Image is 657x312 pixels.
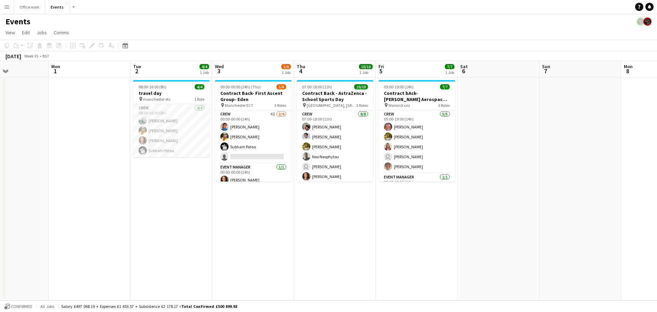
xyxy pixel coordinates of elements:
span: 2 [132,67,141,75]
span: Total Confirmed £500 899.93 [181,304,237,309]
span: 10/10 [354,84,368,89]
span: Sun [542,63,550,70]
span: 4/4 [199,64,209,69]
div: BST [42,53,49,59]
h3: Contract bAck-[PERSON_NAME] Aerospace- Diamond dome [378,90,455,102]
span: Thu [297,63,305,70]
div: Salary £497 068.19 + Expenses £1 653.57 + Subsistence £2 178.17 = [61,304,237,309]
span: 1 Role [194,97,204,102]
a: Jobs [34,28,50,37]
span: Warwick uni [388,103,410,108]
app-user-avatar: Blue Hat [643,17,652,26]
button: Office work [14,0,45,14]
span: 3 Roles [438,103,450,108]
span: 5 [377,67,384,75]
app-job-card: 00:00-00:00 (24h) (Thu)5/6Contract Back- First Ascent Group- Eden Manchester ECT3 RolesCrew4I3/40... [215,80,292,182]
span: 5/6 [281,64,291,69]
span: 3 [214,67,224,75]
h3: Contract Back - AstraZenca - School Sports Day [297,90,373,102]
app-job-card: 05:00-19:00 (14h)7/7Contract bAck-[PERSON_NAME] Aerospace- Diamond dome Warwick uni3 RolesCrew5/5... [378,80,455,182]
h3: Contract Back- First Ascent Group- Eden [215,90,292,102]
button: Confirmed [3,303,33,310]
span: [GEOGRAPHIC_DATA], [GEOGRAPHIC_DATA], [GEOGRAPHIC_DATA], [GEOGRAPHIC_DATA] [307,103,356,108]
span: 7/7 [440,84,450,89]
span: 07:00-18:00 (11h) [302,84,332,89]
span: Week 35 [23,53,40,59]
span: 7/7 [445,64,454,69]
span: Mon [624,63,633,70]
span: Wed [215,63,224,70]
h3: travel day [133,90,210,96]
h1: Events [5,16,30,27]
span: 3 Roles [356,103,368,108]
app-card-role: Event Manager1/105:00-19:00 (14h) [378,173,455,197]
span: Fri [378,63,384,70]
span: 5/6 [276,84,286,89]
div: 1 Job [445,70,454,75]
span: 10/10 [359,64,373,69]
span: 05:00-19:00 (14h) [384,84,414,89]
span: 6 [459,67,468,75]
span: Manchester ECT [225,103,253,108]
span: Confirmed [11,304,32,309]
app-card-role: Crew5/505:00-19:00 (14h)[PERSON_NAME][PERSON_NAME][PERSON_NAME] [PERSON_NAME][PERSON_NAME] [378,110,455,173]
app-card-role: Event Manager1/100:00-00:00 (24h)[PERSON_NAME] [215,163,292,187]
span: 3 Roles [274,103,286,108]
span: Edit [22,29,30,36]
span: 00:00-00:00 (24h) (Thu) [220,84,261,89]
app-card-role: Crew4/408:00-16:00 (8h)[PERSON_NAME][PERSON_NAME][PERSON_NAME]Subham Patoa [133,104,210,157]
div: [DATE] [5,53,21,60]
div: 1 Job [359,70,372,75]
span: 1 [50,67,60,75]
button: Events [45,0,69,14]
div: 1 Job [200,70,209,75]
app-card-role: Crew8/807:00-18:00 (11h)[PERSON_NAME][PERSON_NAME][PERSON_NAME]Neo Neophytou [PERSON_NAME][PERSON... [297,110,373,203]
a: Comms [51,28,72,37]
span: View [5,29,15,36]
span: Sat [460,63,468,70]
span: Comms [54,29,69,36]
span: All jobs [39,304,55,309]
div: 1 Job [282,70,291,75]
app-job-card: 08:00-16:00 (8h)4/4travel day manchester etc1 RoleCrew4/408:00-16:00 (8h)[PERSON_NAME][PERSON_NAM... [133,80,210,157]
app-card-role: Crew4I3/400:00-00:00 (24h)[PERSON_NAME][PERSON_NAME]Subham Patoa [215,110,292,163]
app-user-avatar: Blue Hat [636,17,645,26]
span: Jobs [37,29,47,36]
a: View [3,28,18,37]
app-job-card: 07:00-18:00 (11h)10/10Contract Back - AstraZenca - School Sports Day [GEOGRAPHIC_DATA], [GEOGRAPH... [297,80,373,182]
span: 4 [296,67,305,75]
span: Mon [51,63,60,70]
span: manchester etc [143,97,171,102]
a: Edit [19,28,33,37]
span: 7 [541,67,550,75]
span: Tue [133,63,141,70]
span: 8 [623,67,633,75]
span: 08:00-16:00 (8h) [139,84,166,89]
span: 4/4 [195,84,204,89]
